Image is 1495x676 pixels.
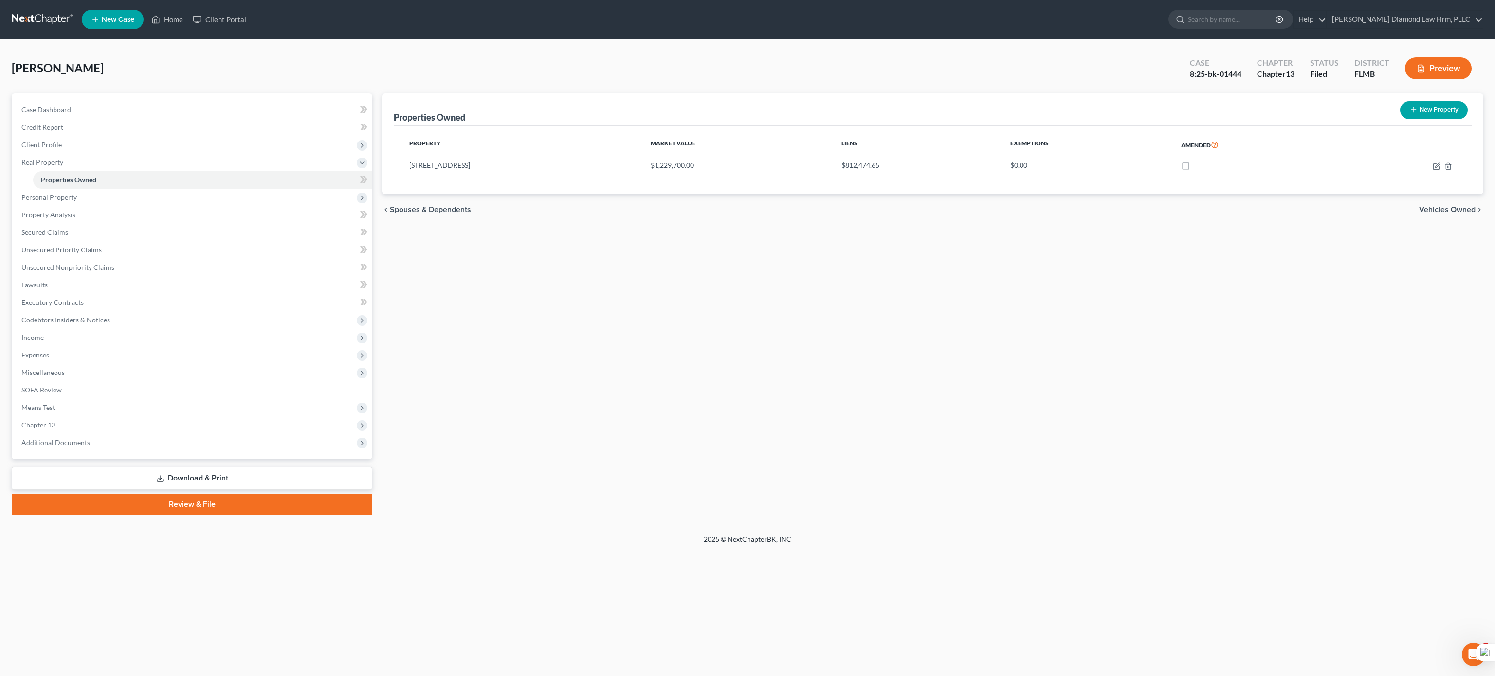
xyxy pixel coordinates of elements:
a: Property Analysis [14,206,372,224]
td: $0.00 [1003,156,1173,175]
a: Executory Contracts [14,294,372,311]
a: [PERSON_NAME] Diamond Law Firm, PLLC [1327,11,1483,28]
div: Case [1190,57,1241,69]
div: Filed [1310,69,1339,80]
th: Market Value [643,134,834,156]
a: Help [1294,11,1326,28]
i: chevron_right [1476,206,1483,213]
div: Chapter [1257,57,1294,69]
a: Case Dashboard [14,101,372,119]
a: Review & File [12,494,372,515]
span: 13 [1286,69,1294,78]
span: Spouses & Dependents [390,206,471,213]
button: chevron_left Spouses & Dependents [382,206,471,213]
span: Executory Contracts [21,298,84,306]
span: Lawsuits [21,281,48,289]
button: New Property [1400,101,1468,119]
span: New Case [102,16,134,23]
span: Credit Report [21,123,63,131]
div: Status [1310,57,1339,69]
th: Amended [1173,134,1341,156]
td: $1,229,700.00 [643,156,834,175]
span: 4 [1482,643,1490,651]
td: $812,474.65 [834,156,1003,175]
span: SOFA Review [21,386,62,394]
a: Secured Claims [14,224,372,241]
span: Means Test [21,403,55,411]
span: [PERSON_NAME] [12,61,104,75]
span: Client Profile [21,141,62,149]
span: Additional Documents [21,438,90,446]
div: 8:25-bk-01444 [1190,69,1241,80]
th: Exemptions [1003,134,1173,156]
button: Preview [1405,57,1472,79]
th: Property [401,134,643,156]
span: Expenses [21,351,49,359]
button: Vehicles Owned chevron_right [1419,206,1483,213]
span: Case Dashboard [21,106,71,114]
td: [STREET_ADDRESS] [401,156,643,175]
a: Properties Owned [33,171,372,189]
iframe: Intercom live chat [1462,643,1485,666]
span: Secured Claims [21,228,68,236]
span: Vehicles Owned [1419,206,1476,213]
span: Miscellaneous [21,368,65,376]
span: Unsecured Priority Claims [21,246,102,254]
i: chevron_left [382,206,390,213]
th: Liens [834,134,1003,156]
a: Client Portal [188,11,251,28]
a: Home [146,11,188,28]
span: Properties Owned [41,176,96,184]
span: Real Property [21,158,63,166]
a: Download & Print [12,467,372,490]
span: Income [21,333,44,341]
span: Codebtors Insiders & Notices [21,316,110,324]
span: Chapter 13 [21,421,55,429]
a: SOFA Review [14,381,372,399]
input: Search by name... [1188,10,1277,28]
div: 2025 © NextChapterBK, INC [470,534,1025,552]
a: Credit Report [14,119,372,136]
span: Personal Property [21,193,77,201]
span: Unsecured Nonpriority Claims [21,263,114,271]
span: Property Analysis [21,211,75,219]
div: FLMB [1354,69,1389,80]
a: Unsecured Priority Claims [14,241,372,259]
div: District [1354,57,1389,69]
div: Properties Owned [394,111,465,123]
div: Chapter [1257,69,1294,80]
a: Unsecured Nonpriority Claims [14,259,372,276]
a: Lawsuits [14,276,372,294]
